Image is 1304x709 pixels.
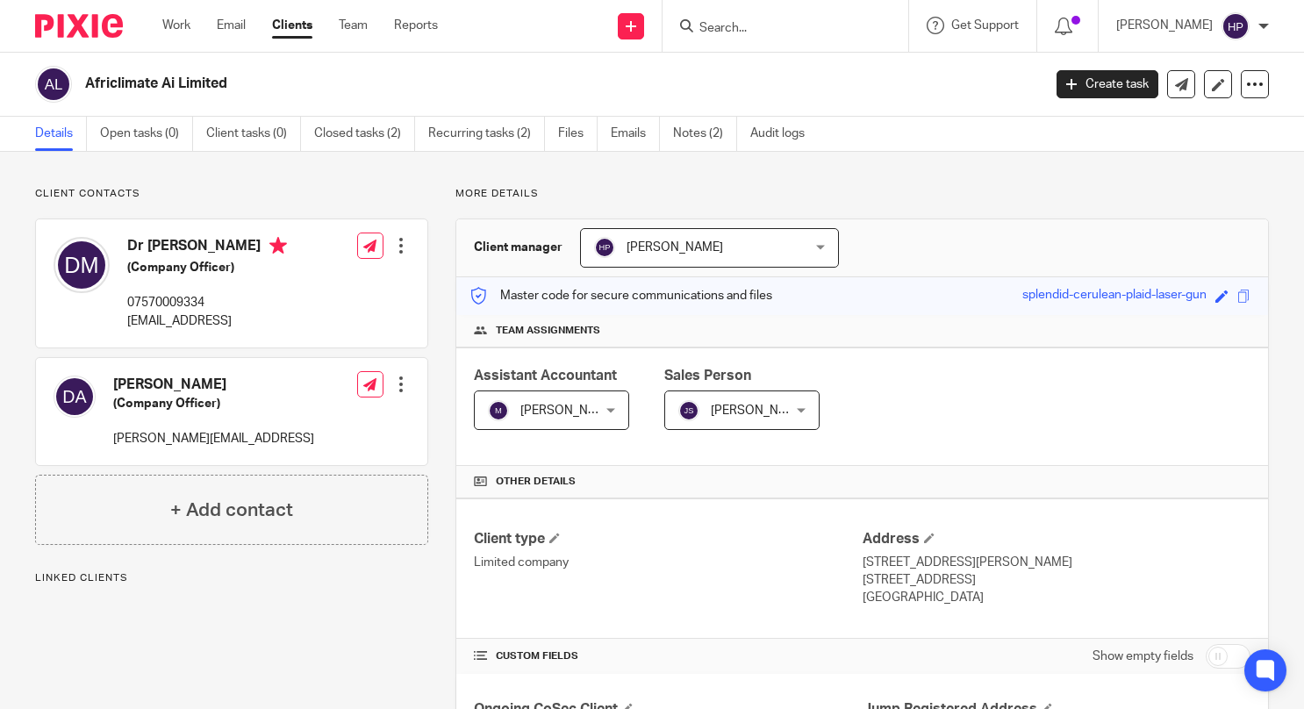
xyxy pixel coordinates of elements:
[54,376,96,418] img: svg%3E
[35,571,428,585] p: Linked clients
[1022,286,1207,306] div: splendid-cerulean-plaid-laser-gun
[520,405,617,417] span: [PERSON_NAME]
[1057,70,1158,98] a: Create task
[113,430,314,448] p: [PERSON_NAME][EMAIL_ADDRESS]
[35,187,428,201] p: Client contacts
[339,17,368,34] a: Team
[35,14,123,38] img: Pixie
[750,117,818,151] a: Audit logs
[678,400,699,421] img: svg%3E
[100,117,193,151] a: Open tasks (0)
[162,17,190,34] a: Work
[611,117,660,151] a: Emails
[594,237,615,258] img: svg%3E
[394,17,438,34] a: Reports
[113,395,314,412] h5: (Company Officer)
[469,287,772,304] p: Master code for secure communications and files
[951,19,1019,32] span: Get Support
[488,400,509,421] img: svg%3E
[35,66,72,103] img: svg%3E
[269,237,287,254] i: Primary
[711,405,807,417] span: [PERSON_NAME]
[455,187,1269,201] p: More details
[474,239,562,256] h3: Client manager
[35,117,87,151] a: Details
[474,530,862,548] h4: Client type
[217,17,246,34] a: Email
[664,369,751,383] span: Sales Person
[863,571,1250,589] p: [STREET_ADDRESS]
[127,259,287,276] h5: (Company Officer)
[127,237,287,259] h4: Dr [PERSON_NAME]
[54,237,110,293] img: svg%3E
[1222,12,1250,40] img: svg%3E
[673,117,737,151] a: Notes (2)
[127,312,287,330] p: [EMAIL_ADDRESS]
[206,117,301,151] a: Client tasks (0)
[558,117,598,151] a: Files
[272,17,312,34] a: Clients
[474,649,862,663] h4: CUSTOM FIELDS
[474,554,862,571] p: Limited company
[170,497,293,524] h4: + Add contact
[85,75,842,93] h2: Africlimate Ai Limited
[863,589,1250,606] p: [GEOGRAPHIC_DATA]
[627,241,723,254] span: [PERSON_NAME]
[428,117,545,151] a: Recurring tasks (2)
[863,530,1250,548] h4: Address
[314,117,415,151] a: Closed tasks (2)
[496,475,576,489] span: Other details
[127,294,287,312] p: 07570009334
[698,21,856,37] input: Search
[474,369,617,383] span: Assistant Accountant
[496,324,600,338] span: Team assignments
[1093,648,1193,665] label: Show empty fields
[1116,17,1213,34] p: [PERSON_NAME]
[113,376,314,394] h4: [PERSON_NAME]
[863,554,1250,571] p: [STREET_ADDRESS][PERSON_NAME]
